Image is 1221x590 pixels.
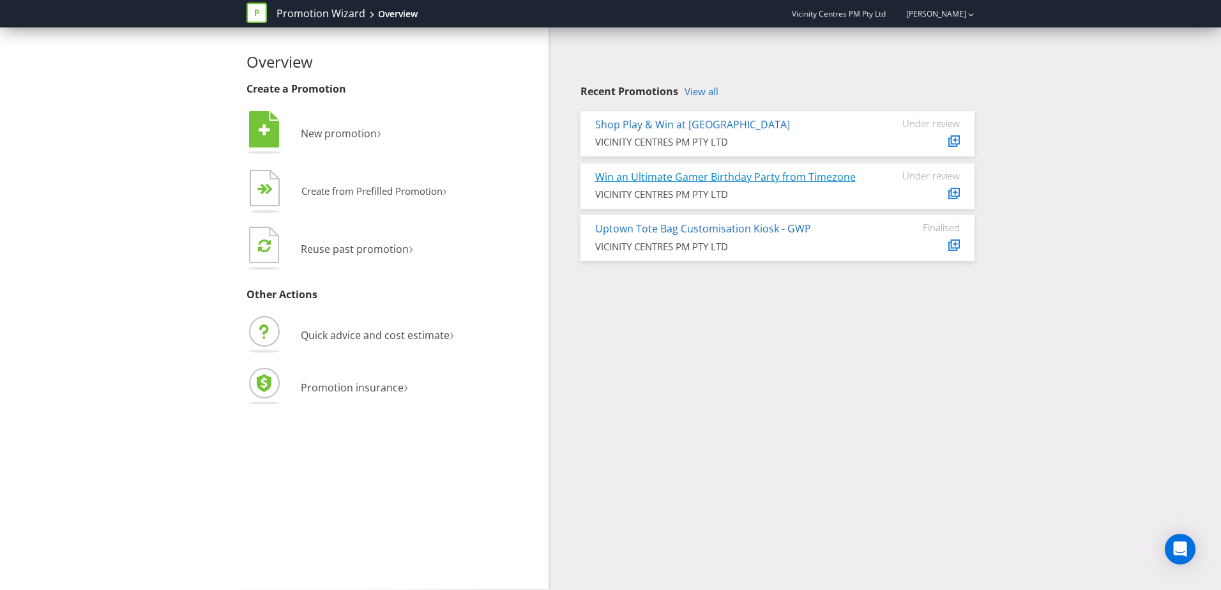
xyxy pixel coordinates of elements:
[301,242,409,256] span: Reuse past promotion
[685,86,718,97] a: View all
[265,183,273,195] tspan: 
[595,135,864,149] div: VICINITY CENTRES PM PTY LTD
[595,240,864,253] div: VICINITY CENTRES PM PTY LTD
[246,328,454,342] a: Quick advice and cost estimate›
[893,8,966,19] a: [PERSON_NAME]
[246,289,539,301] h3: Other Actions
[301,381,404,395] span: Promotion insurance
[377,121,381,142] span: ›
[883,222,960,233] div: Finalised
[792,8,886,19] span: Vicinity Centres PM Pty Ltd
[595,117,790,132] a: Shop Play & Win at [GEOGRAPHIC_DATA]
[595,222,811,236] a: Uptown Tote Bag Customisation Kiosk - GWP
[246,54,539,70] h2: Overview
[450,323,454,344] span: ›
[595,170,856,184] a: Win an Ultimate Gamer Birthday Party from Timezone
[378,8,418,20] div: Overview
[301,328,450,342] span: Quick advice and cost estimate
[301,185,443,197] span: Create from Prefilled Promotion
[246,84,539,95] h3: Create a Promotion
[301,126,377,140] span: New promotion
[443,180,447,200] span: ›
[883,117,960,129] div: Under review
[258,238,271,253] tspan: 
[259,123,270,137] tspan: 
[883,170,960,181] div: Under review
[409,237,413,258] span: ›
[246,167,448,218] button: Create from Prefilled Promotion›
[595,188,864,201] div: VICINITY CENTRES PM PTY LTD
[246,381,408,395] a: Promotion insurance›
[277,6,365,21] a: Promotion Wizard
[404,375,408,397] span: ›
[1165,534,1195,564] div: Open Intercom Messenger
[580,84,678,98] span: Recent Promotions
